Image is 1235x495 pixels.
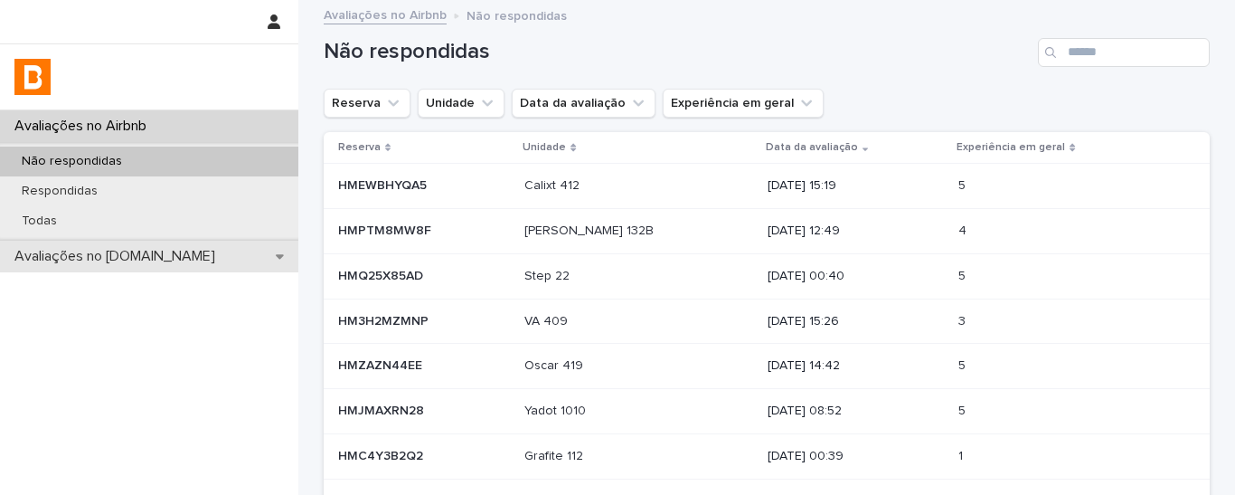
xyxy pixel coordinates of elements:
[338,220,435,239] p: HMPTM8MW8F
[768,178,944,194] p: [DATE] 15:19
[958,445,966,464] p: 1
[524,400,589,419] p: Yadot 1010
[768,224,944,239] p: [DATE] 12:49
[324,299,1210,344] tr: HM3H2MZMNPHM3H2MZMNP VA 409VA 409 [DATE] 15:2633
[768,269,944,284] p: [DATE] 00:40
[958,400,969,419] p: 5
[324,4,447,24] a: Avaliações no Airbnb
[7,214,71,229] p: Todas
[7,184,112,199] p: Respondidas
[324,89,410,118] button: Reserva
[338,138,381,157] p: Reserva
[14,59,51,95] img: cYSl4B5TT2v8k4nbwGwX
[958,310,969,329] p: 3
[768,314,944,329] p: [DATE] 15:26
[338,355,426,374] p: HMZAZN44EE
[524,310,571,329] p: VA 409
[338,175,430,194] p: HMEWBHYQA5
[663,89,824,118] button: Experiência em geral
[338,400,428,419] p: HMJMAXRN28
[324,253,1210,299] tr: HMQ25X85ADHMQ25X85AD Step 22Step 22 [DATE] 00:4055
[324,164,1210,209] tr: HMEWBHYQA5HMEWBHYQA5 Calixt 412Calixt 412 [DATE] 15:1955
[524,220,657,239] p: [PERSON_NAME] 132B
[958,355,969,374] p: 5
[324,344,1210,389] tr: HMZAZN44EEHMZAZN44EE Oscar 419Oscar 419 [DATE] 14:4255
[324,39,1031,65] h1: Não respondidas
[324,389,1210,434] tr: HMJMAXRN28HMJMAXRN28 Yadot 1010Yadot 1010 [DATE] 08:5255
[324,208,1210,253] tr: HMPTM8MW8FHMPTM8MW8F [PERSON_NAME] 132B[PERSON_NAME] 132B [DATE] 12:4944
[7,154,137,169] p: Não respondidas
[768,358,944,374] p: [DATE] 14:42
[524,175,583,194] p: Calixt 412
[524,355,587,374] p: Oscar 419
[766,138,858,157] p: Data da avaliação
[958,265,969,284] p: 5
[338,445,427,464] p: HMC4Y3B2Q2
[7,248,230,265] p: Avaliações no [DOMAIN_NAME]
[768,404,944,419] p: [DATE] 08:52
[7,118,161,135] p: Avaliações no Airbnb
[338,265,427,284] p: HMQ25X85AD
[467,5,567,24] p: Não respondidas
[524,445,587,464] p: Grafite 112
[768,449,944,464] p: [DATE] 00:39
[524,265,573,284] p: Step 22
[512,89,655,118] button: Data da avaliação
[957,138,1065,157] p: Experiência em geral
[418,89,504,118] button: Unidade
[338,310,432,329] p: HM3H2MZMNP
[958,175,969,194] p: 5
[958,220,970,239] p: 4
[324,433,1210,479] tr: HMC4Y3B2Q2HMC4Y3B2Q2 Grafite 112Grafite 112 [DATE] 00:3911
[1038,38,1210,67] input: Search
[523,138,566,157] p: Unidade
